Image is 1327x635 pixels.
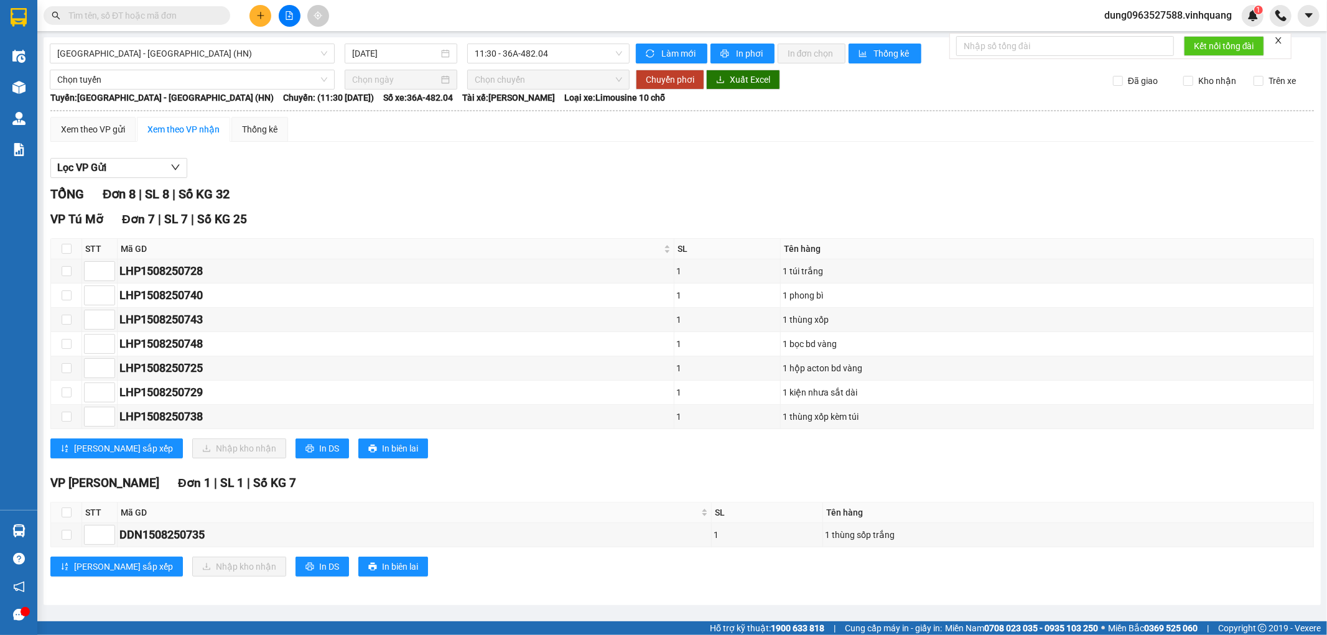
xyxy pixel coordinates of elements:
[242,123,277,136] div: Thống kê
[74,442,173,455] span: [PERSON_NAME] sắp xếp
[249,5,271,27] button: plus
[50,158,187,178] button: Lọc VP Gửi
[179,187,230,202] span: Số KG 32
[305,562,314,572] span: printer
[1303,10,1315,21] span: caret-down
[178,476,211,490] span: Đơn 1
[676,386,778,399] div: 1
[119,526,709,544] div: DDN1508250735
[50,187,84,202] span: TỔNG
[305,444,314,454] span: printer
[1207,621,1209,635] span: |
[368,444,377,454] span: printer
[1123,74,1163,88] span: Đã giao
[859,49,869,59] span: bar-chart
[57,70,327,89] span: Chọn tuyến
[676,313,778,327] div: 1
[823,503,1314,523] th: Tên hàng
[368,562,377,572] span: printer
[834,621,836,635] span: |
[119,335,672,353] div: LHP1508250748
[984,623,1098,633] strong: 0708 023 035 - 0935 103 250
[736,47,765,60] span: In phơi
[358,438,428,458] button: printerIn biên lai
[256,11,265,20] span: plus
[13,553,25,565] span: question-circle
[781,239,1314,259] th: Tên hàng
[712,503,823,523] th: SL
[145,187,169,202] span: SL 8
[283,91,374,104] span: Chuyến: (11:30 [DATE])
[122,212,155,226] span: Đơn 7
[82,503,118,523] th: STT
[1274,36,1283,45] span: close
[12,81,26,94] img: warehouse-icon
[676,361,778,375] div: 1
[319,560,339,573] span: In DS
[783,313,1311,327] div: 1 thùng xốp
[147,123,220,136] div: Xem theo VP nhận
[13,609,25,621] span: message
[119,408,672,425] div: LHP1508250738
[119,311,672,328] div: LHP1508250743
[646,49,656,59] span: sync
[50,476,159,490] span: VP [PERSON_NAME]
[716,75,725,85] span: download
[139,187,142,202] span: |
[475,70,622,89] span: Chọn chuyến
[352,47,439,60] input: 15/08/2025
[172,187,175,202] span: |
[12,143,26,156] img: solution-icon
[636,70,704,90] button: Chuyển phơi
[121,242,661,256] span: Mã GD
[57,160,106,175] span: Lọc VP Gửi
[285,11,294,20] span: file-add
[706,70,780,90] button: downloadXuất Excel
[674,239,781,259] th: SL
[12,112,26,125] img: warehouse-icon
[1194,39,1254,53] span: Kết nối tổng đài
[13,581,25,593] span: notification
[825,528,1311,542] div: 1 thùng sốp trắng
[1254,6,1263,14] sup: 1
[296,438,349,458] button: printerIn DS
[1258,624,1267,633] span: copyright
[352,73,439,86] input: Chọn ngày
[197,212,247,226] span: Số KG 25
[191,212,194,226] span: |
[50,212,103,226] span: VP Tú Mỡ
[676,410,778,424] div: 1
[778,44,845,63] button: In đơn chọn
[103,187,136,202] span: Đơn 8
[11,8,27,27] img: logo-vxr
[12,50,26,63] img: warehouse-icon
[52,11,60,20] span: search
[60,444,69,454] span: sort-ascending
[783,361,1311,375] div: 1 hộp acton bd vàng
[50,93,274,103] b: Tuyến: [GEOGRAPHIC_DATA] - [GEOGRAPHIC_DATA] (HN)
[783,337,1311,351] div: 1 bọc bd vàng
[121,506,699,519] span: Mã GD
[676,337,778,351] div: 1
[874,47,911,60] span: Thống kê
[849,44,921,63] button: bar-chartThống kê
[1101,626,1105,631] span: ⚪️
[118,259,674,284] td: LHP1508250728
[74,560,173,573] span: [PERSON_NAME] sắp xếp
[247,476,250,490] span: |
[118,332,674,356] td: LHP1508250748
[358,557,428,577] button: printerIn biên lai
[382,560,418,573] span: In biên lai
[783,386,1311,399] div: 1 kiện nhưa sắt dài
[253,476,296,490] span: Số KG 7
[1275,10,1287,21] img: phone-icon
[771,623,824,633] strong: 1900 633 818
[710,44,775,63] button: printerIn phơi
[1108,621,1198,635] span: Miền Bắc
[714,528,821,542] div: 1
[382,442,418,455] span: In biên lai
[279,5,300,27] button: file-add
[319,442,339,455] span: In DS
[1184,36,1264,56] button: Kết nối tổng đài
[307,5,329,27] button: aim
